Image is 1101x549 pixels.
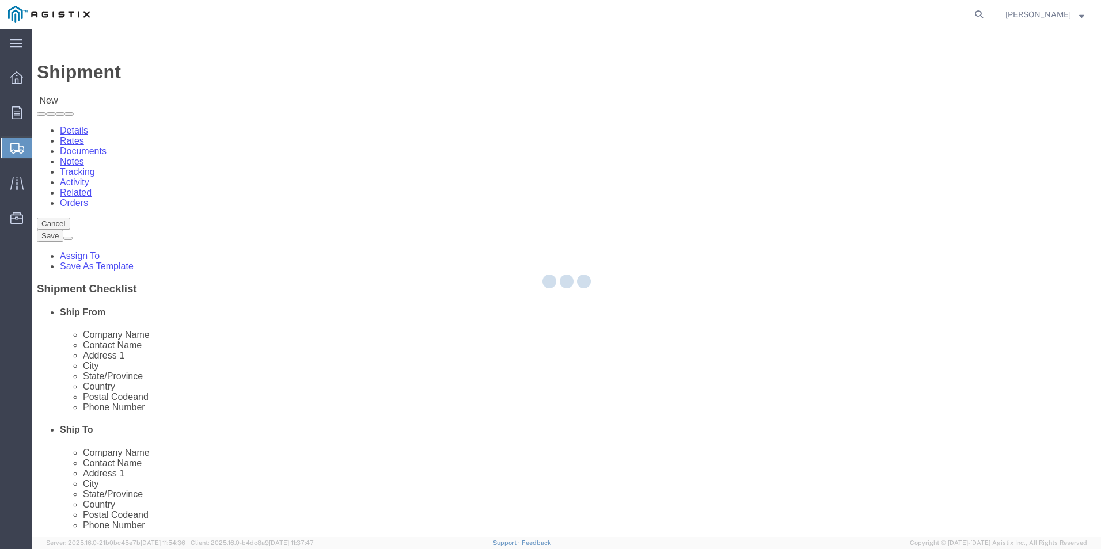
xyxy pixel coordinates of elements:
[1005,7,1085,21] button: [PERSON_NAME]
[191,539,314,546] span: Client: 2025.16.0-b4dc8a9
[269,539,314,546] span: [DATE] 11:37:47
[46,539,185,546] span: Server: 2025.16.0-21b0bc45e7b
[1005,8,1071,21] span: Dianna Loza
[141,539,185,546] span: [DATE] 11:54:36
[493,539,522,546] a: Support
[8,6,90,23] img: logo
[910,538,1087,548] span: Copyright © [DATE]-[DATE] Agistix Inc., All Rights Reserved
[522,539,551,546] a: Feedback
